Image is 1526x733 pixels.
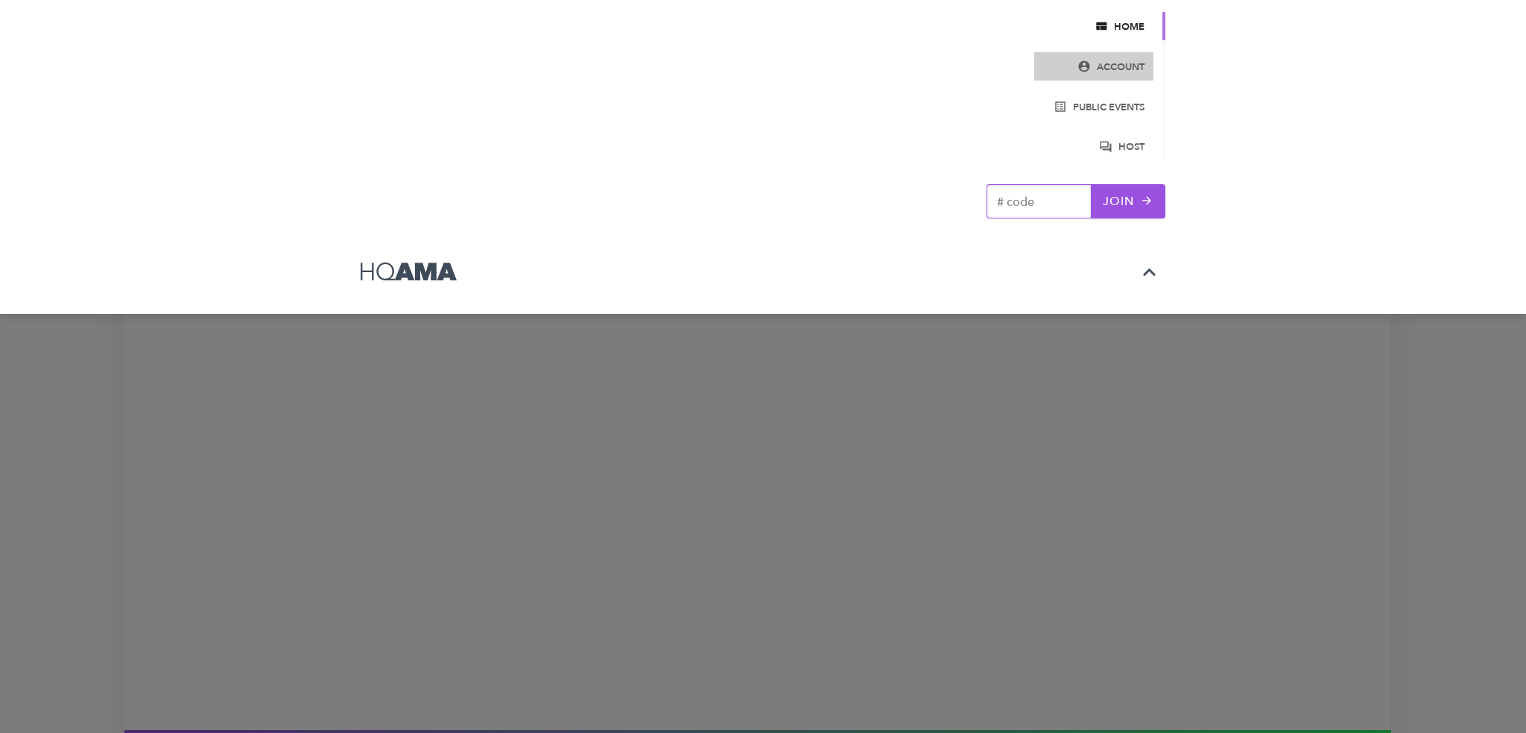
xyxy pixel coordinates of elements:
span: host [1043,139,1144,156]
span: home [1043,19,1144,36]
span: public events [1043,99,1144,116]
span: join [1103,191,1153,212]
button: join [1091,184,1165,218]
span: account [1043,59,1144,76]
